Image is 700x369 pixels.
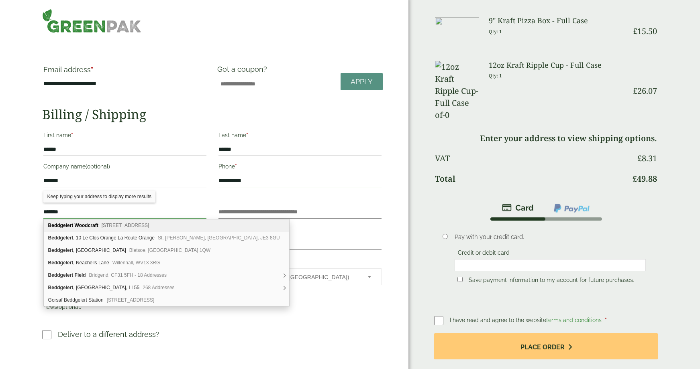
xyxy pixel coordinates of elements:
b: Beddgelert [48,260,73,266]
a: Apply [341,73,383,90]
span: (optional) [57,304,82,310]
span: 268 Addresses [143,285,174,290]
label: Got a coupon? [217,65,270,77]
abbr: required [235,163,237,170]
b: Field [75,272,86,278]
label: Phone [218,161,382,174]
div: Beddgelert, Caernarfon, LL55 [44,282,289,294]
img: stripe.png [502,203,534,213]
img: ppcp-gateway.png [553,203,590,213]
abbr: required [71,132,73,138]
div: Gorsaf Beddgelert Station [44,294,289,306]
abbr: required [605,317,607,323]
b: Beddgelert [48,272,73,278]
span: Bletsoe, [GEOGRAPHIC_DATA] 1QW [129,247,210,253]
b: Beddgelert Woodcraft [48,223,98,228]
div: Beddgelert Field [44,269,289,282]
button: Place order [434,333,658,359]
abbr: required [91,65,93,74]
img: 12oz Kraft Ripple Cup-Full Case of-0 [435,61,480,121]
td: Enter your address to view shipping options. [435,129,657,148]
bdi: 49.88 [633,173,657,184]
span: United Kingdom (UK) [227,269,357,286]
span: [STREET_ADDRESS] [107,297,155,303]
bdi: 8.31 [637,153,657,164]
h3: 12oz Kraft Ripple Cup - Full Case [489,61,627,70]
bdi: 15.50 [633,26,657,36]
span: St. [PERSON_NAME], [GEOGRAPHIC_DATA], JE3 8GU [158,235,280,241]
b: Beddgelert [48,247,73,253]
span: [STREET_ADDRESS] [102,223,149,228]
label: Email address [43,66,206,77]
h3: 9" Kraft Pizza Box - Full Case [489,16,627,25]
div: Keep typing your address to display more results [43,191,155,203]
label: First name [43,130,206,143]
label: Last name [218,130,382,143]
span: £ [633,173,637,184]
th: Total [435,169,627,189]
span: Apply [351,77,373,86]
b: Beddgelert [48,285,73,290]
label: Postcode [218,223,382,237]
small: Qty: 1 [489,73,502,79]
div: Beddgelert, Rushden Road [44,244,289,257]
a: terms and conditions [546,317,602,323]
b: Beddgelert [48,235,73,241]
label: Company name [43,161,206,174]
iframe: Secure card payment input frame [457,262,643,269]
abbr: required [246,132,248,138]
span: £ [633,85,637,96]
p: Deliver to a different address? [58,329,159,340]
span: (optional) [86,163,110,170]
label: Save payment information to my account for future purchases. [465,277,637,286]
bdi: 26.07 [633,85,657,96]
p: Pay with your credit card. [455,233,645,241]
img: GreenPak Supplies [42,9,141,33]
span: £ [637,153,642,164]
label: Country/Region [218,255,382,268]
label: Credit or debit card [455,249,513,258]
span: Country/Region [218,268,382,285]
span: Bridgend, CF31 5FH - 18 Addresses [89,272,167,278]
span: Willenhall, WV13 3RG [112,260,160,266]
div: Beddgelert, Neachells Lane [44,257,289,269]
h2: Billing / Shipping [42,107,383,122]
small: Qty: 1 [489,28,502,34]
th: VAT [435,149,627,168]
div: Beddgelert Woodcraft [44,219,289,232]
div: Beddgelert, 10 Le Clos Orange La Route Orange [44,232,289,244]
span: £ [633,26,637,36]
span: I have read and agree to the website [450,317,603,323]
